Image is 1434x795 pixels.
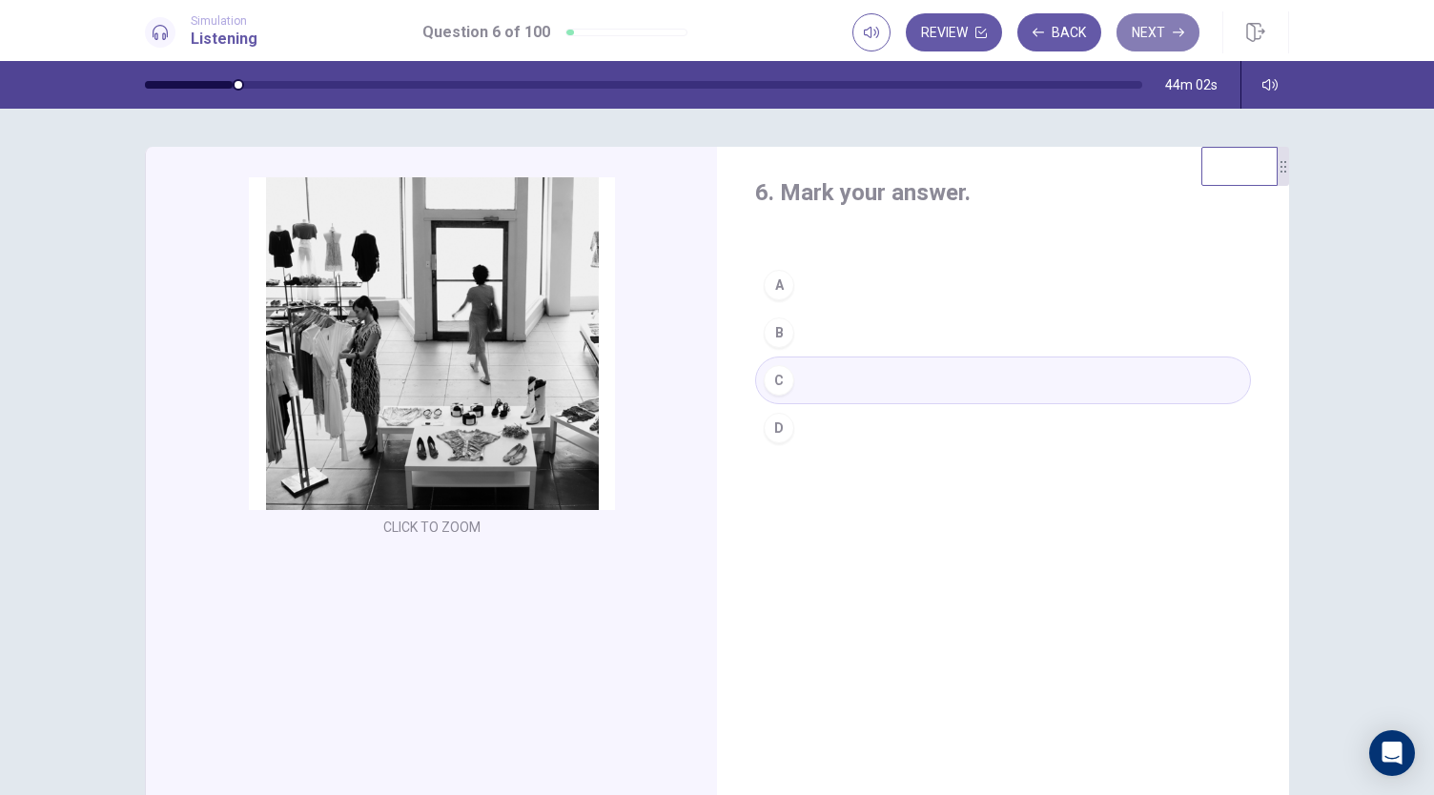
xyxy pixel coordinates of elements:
h4: 6. Mark your answer. [755,177,1251,208]
h1: Listening [191,28,257,51]
button: C [755,357,1251,404]
div: A [764,270,794,300]
span: 44m 02s [1165,77,1218,92]
div: C [764,365,794,396]
button: Review [906,13,1002,51]
h1: Question 6 of 100 [422,21,550,44]
button: B [755,309,1251,357]
div: B [764,317,794,348]
button: A [755,261,1251,309]
span: Simulation [191,14,257,28]
button: D [755,404,1251,452]
div: D [764,413,794,443]
button: Back [1017,13,1101,51]
div: Open Intercom Messenger [1369,730,1415,776]
button: Next [1116,13,1199,51]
